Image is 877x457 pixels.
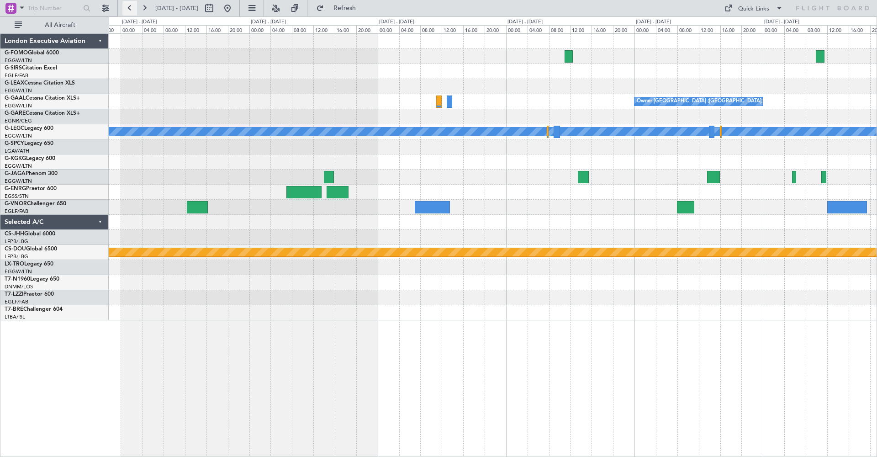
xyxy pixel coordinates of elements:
[142,25,164,33] div: 04:00
[5,163,32,170] a: EGGW/LTN
[5,111,26,116] span: G-GARE
[206,25,228,33] div: 16:00
[485,25,506,33] div: 20:00
[5,298,28,305] a: EGLF/FAB
[5,231,55,237] a: CS-JHHGlobal 6000
[100,25,121,33] div: 20:00
[10,18,99,32] button: All Aircraft
[5,246,57,252] a: CS-DOUGlobal 6500
[185,25,206,33] div: 12:00
[379,18,414,26] div: [DATE] - [DATE]
[5,126,53,131] a: G-LEGCLegacy 600
[677,25,699,33] div: 08:00
[528,25,549,33] div: 04:00
[28,1,80,15] input: Trip Number
[228,25,249,33] div: 20:00
[5,178,32,185] a: EGGW/LTN
[155,4,198,12] span: [DATE] - [DATE]
[442,25,463,33] div: 12:00
[827,25,849,33] div: 12:00
[5,133,32,139] a: EGGW/LTN
[636,18,671,26] div: [DATE] - [DATE]
[784,25,806,33] div: 04:00
[5,171,26,176] span: G-JAGA
[5,314,25,320] a: LTBA/ISL
[806,25,827,33] div: 08:00
[738,5,769,14] div: Quick Links
[5,276,30,282] span: T7-N1960
[378,25,399,33] div: 00:00
[849,25,870,33] div: 16:00
[5,307,23,312] span: T7-BRE
[5,253,28,260] a: LFPB/LBG
[122,18,157,26] div: [DATE] - [DATE]
[5,141,24,146] span: G-SPCY
[549,25,571,33] div: 08:00
[5,148,29,154] a: LGAV/ATH
[292,25,313,33] div: 08:00
[5,276,59,282] a: T7-N1960Legacy 650
[5,292,54,297] a: T7-LZZIPraetor 600
[592,25,613,33] div: 16:00
[5,193,29,200] a: EGSS/STN
[5,126,24,131] span: G-LEGC
[312,1,367,16] button: Refresh
[399,25,421,33] div: 04:00
[613,25,634,33] div: 20:00
[5,231,24,237] span: CS-JHH
[164,25,185,33] div: 08:00
[313,25,335,33] div: 12:00
[356,25,378,33] div: 20:00
[5,186,26,191] span: G-ENRG
[5,186,57,191] a: G-ENRGPraetor 600
[634,25,656,33] div: 00:00
[763,25,784,33] div: 00:00
[5,283,33,290] a: DNMM/LOS
[570,25,592,33] div: 12:00
[463,25,485,33] div: 16:00
[506,25,528,33] div: 00:00
[5,268,32,275] a: EGGW/LTN
[720,25,742,33] div: 16:00
[5,201,66,207] a: G-VNORChallenger 650
[249,25,271,33] div: 00:00
[5,72,28,79] a: EGLF/FAB
[699,25,720,33] div: 12:00
[5,261,53,267] a: LX-TROLegacy 650
[5,102,32,109] a: EGGW/LTN
[5,57,32,64] a: EGGW/LTN
[420,25,442,33] div: 08:00
[5,80,75,86] a: G-LEAXCessna Citation XLS
[5,238,28,245] a: LFPB/LBG
[5,156,26,161] span: G-KGKG
[637,95,763,108] div: Owner [GEOGRAPHIC_DATA] ([GEOGRAPHIC_DATA])
[5,117,32,124] a: EGNR/CEG
[5,261,24,267] span: LX-TRO
[251,18,286,26] div: [DATE] - [DATE]
[5,65,57,71] a: G-SIRSCitation Excel
[741,25,763,33] div: 20:00
[507,18,543,26] div: [DATE] - [DATE]
[5,307,63,312] a: T7-BREChallenger 604
[326,5,364,11] span: Refresh
[5,111,80,116] a: G-GARECessna Citation XLS+
[5,201,27,207] span: G-VNOR
[121,25,142,33] div: 00:00
[5,246,26,252] span: CS-DOU
[5,156,55,161] a: G-KGKGLegacy 600
[656,25,677,33] div: 04:00
[270,25,292,33] div: 04:00
[764,18,799,26] div: [DATE] - [DATE]
[5,96,80,101] a: G-GAALCessna Citation XLS+
[5,50,28,56] span: G-FOMO
[5,65,22,71] span: G-SIRS
[5,87,32,94] a: EGGW/LTN
[5,171,58,176] a: G-JAGAPhenom 300
[5,141,53,146] a: G-SPCYLegacy 650
[335,25,356,33] div: 16:00
[5,50,59,56] a: G-FOMOGlobal 6000
[5,208,28,215] a: EGLF/FAB
[24,22,96,28] span: All Aircraft
[5,292,23,297] span: T7-LZZI
[5,80,24,86] span: G-LEAX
